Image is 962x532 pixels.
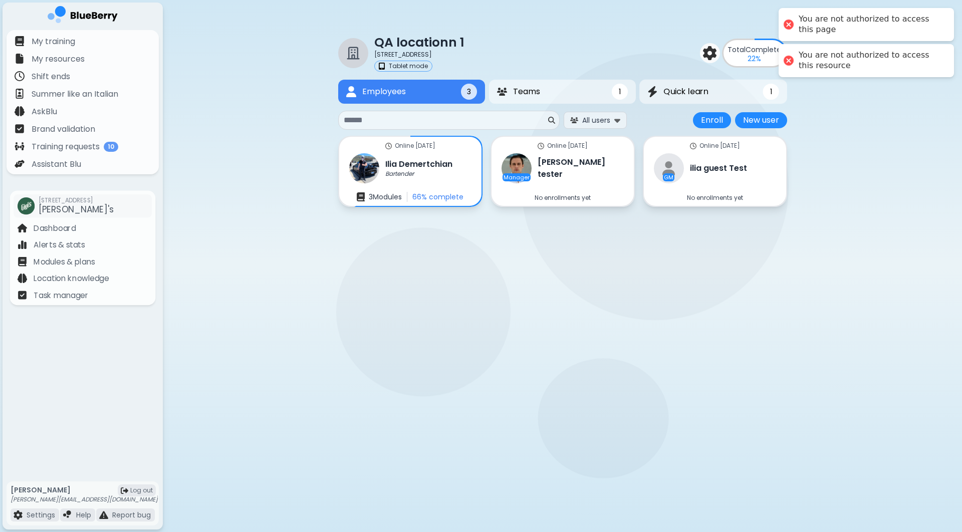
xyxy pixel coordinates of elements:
[548,117,555,124] img: search icon
[15,159,25,169] img: file icon
[570,117,578,124] img: All users
[535,194,591,202] p: No enrollments yet
[564,112,627,128] button: All users
[547,142,588,150] p: Online [DATE]
[703,46,717,60] img: settings
[389,62,428,70] p: Tablet mode
[39,203,114,215] span: [PERSON_NAME]'s
[385,158,452,170] h3: Ilia Demertchian
[639,80,787,104] button: Quick learnQuick learn1
[15,141,25,151] img: file icon
[32,53,85,65] p: My resources
[112,510,151,519] p: Report bug
[32,71,70,83] p: Shift ends
[130,486,153,494] span: Log out
[728,45,746,55] span: Total
[643,136,787,207] a: online statusOnline [DATE]restaurantGMilia guest TestNo enrollments yet
[357,192,365,201] img: enrollments
[748,54,761,63] p: 22 %
[362,86,406,98] span: Employees
[34,290,88,302] p: Task manager
[647,86,657,98] img: Quick learn
[690,162,747,174] h3: ilia guest Test
[735,112,787,128] button: New user
[11,495,158,503] p: [PERSON_NAME][EMAIL_ADDRESS][DOMAIN_NAME]
[614,115,620,125] img: expand
[467,87,471,96] span: 3
[395,142,435,150] p: Online [DATE]
[693,112,731,128] button: Enroll
[63,510,72,519] img: file icon
[346,86,356,98] img: Employees
[504,174,530,180] p: Manager
[374,51,432,59] p: [STREET_ADDRESS]
[34,256,95,268] p: Modules & plans
[489,80,636,104] button: TeamsTeams1
[18,256,27,266] img: file icon
[27,510,55,519] p: Settings
[491,136,635,207] a: online statusOnline [DATE]profile imageManager[PERSON_NAME] testerNo enrollments yet
[39,196,114,204] span: [STREET_ADDRESS]
[582,116,610,125] span: All users
[770,87,772,96] span: 1
[32,106,57,118] p: AskBlu
[15,124,25,134] img: file icon
[99,510,108,519] img: file icon
[664,174,673,180] p: GM
[385,170,414,178] p: Bartender
[34,239,85,251] p: Alerts & stats
[374,61,464,72] a: tabletTablet mode
[18,223,27,232] img: file icon
[728,45,781,54] p: Complete
[48,6,118,27] img: company logo
[32,88,118,100] p: Summer like an Italian
[497,88,507,96] img: Teams
[654,153,684,183] img: restaurant
[369,192,402,201] p: 3 Module s
[32,141,100,153] p: Training requests
[799,50,944,71] div: You are not authorized to access this resource
[699,142,740,150] p: Online [DATE]
[15,106,25,116] img: file icon
[385,143,392,149] img: online status
[15,71,25,81] img: file icon
[18,197,35,214] img: company thumbnail
[121,487,128,494] img: logout
[15,54,25,64] img: file icon
[502,153,532,183] img: profile image
[15,36,25,46] img: file icon
[349,153,379,183] img: profile image
[374,34,464,51] p: QA locationn 1
[799,14,944,35] div: You are not authorized to access this page
[18,240,27,249] img: file icon
[14,510,23,519] img: file icon
[338,80,485,104] button: EmployeesEmployees3
[32,36,75,48] p: My training
[379,63,385,70] img: tablet
[18,274,27,283] img: file icon
[15,89,25,99] img: file icon
[538,143,544,149] img: online status
[18,290,27,300] img: file icon
[687,194,743,202] p: No enrollments yet
[664,86,708,98] span: Quick learn
[538,156,624,180] h3: [PERSON_NAME] tester
[11,485,158,494] p: [PERSON_NAME]
[76,510,91,519] p: Help
[34,273,109,285] p: Location knowledge
[104,142,118,152] span: 10
[619,87,621,96] span: 1
[34,223,76,234] p: Dashboard
[690,143,696,149] img: online status
[513,86,540,98] span: Teams
[32,158,81,170] p: Assistant Blu
[32,123,95,135] p: Brand validation
[412,192,463,201] p: 66 % complete
[338,136,483,207] a: online statusOnline [DATE]profile imageIlia DemertchianBartenderenrollments3Modules66% complete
